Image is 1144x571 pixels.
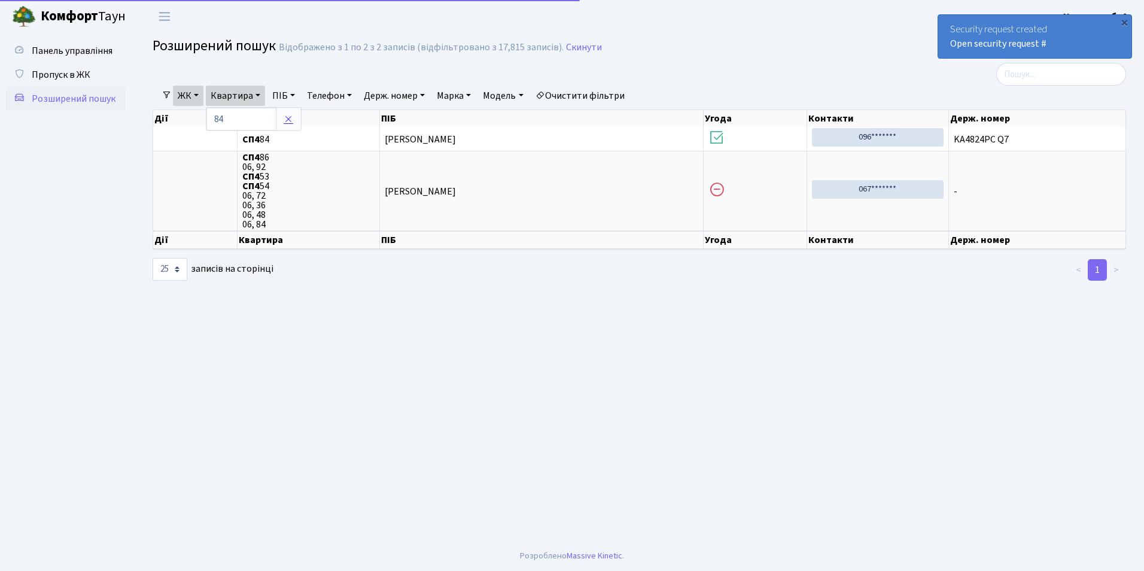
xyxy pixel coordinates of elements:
[566,42,602,53] a: Скинути
[173,86,203,106] a: ЖК
[242,170,260,183] b: СП4
[6,87,126,111] a: Розширений пошук
[32,44,112,57] span: Панель управління
[6,63,126,87] a: Пропуск в ЖК
[567,549,622,562] a: Massive Kinetic
[1118,16,1130,28] div: ×
[6,39,126,63] a: Панель управління
[242,133,260,146] b: СП4
[242,180,260,193] b: СП4
[41,7,126,27] span: Таун
[279,42,564,53] div: Відображено з 1 по 2 з 2 записів (відфільтровано з 17,815 записів).
[949,231,1126,249] th: Держ. номер
[153,258,273,281] label: записів на сторінці
[242,153,375,229] span: 86 06, 92 53 54 06, 72 06, 36 06, 48 06, 84
[531,86,629,106] a: Очистити фільтри
[267,86,300,106] a: ПІБ
[1063,10,1130,24] a: Консьєрж б. 4.
[302,86,357,106] a: Телефон
[359,86,430,106] a: Держ. номер
[385,133,456,146] span: [PERSON_NAME]
[380,110,704,127] th: ПІБ
[996,63,1126,86] input: Пошук...
[242,135,375,144] span: 84
[153,258,187,281] select: записів на сторінці
[950,37,1046,50] a: Open security request #
[1063,10,1130,23] b: Консьєрж б. 4.
[153,110,238,127] th: Дії
[807,231,949,249] th: Контакти
[238,231,381,249] th: Квартира
[12,5,36,29] img: logo.png
[153,231,238,249] th: Дії
[1088,259,1107,281] a: 1
[704,110,807,127] th: Угода
[478,86,528,106] a: Модель
[938,15,1131,58] div: Security request created
[206,86,265,106] a: Квартира
[520,549,624,563] div: Розроблено .
[380,231,704,249] th: ПІБ
[949,110,1126,127] th: Держ. номер
[32,68,90,81] span: Пропуск в ЖК
[242,151,260,164] b: СП4
[704,231,807,249] th: Угода
[807,110,949,127] th: Контакти
[954,187,1121,196] span: -
[385,185,456,198] span: [PERSON_NAME]
[432,86,476,106] a: Марка
[954,135,1121,144] span: KA4824PC Q7
[41,7,98,26] b: Комфорт
[153,35,276,56] span: Розширений пошук
[150,7,179,26] button: Переключити навігацію
[32,92,115,105] span: Розширений пошук
[238,110,381,127] th: Квартира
